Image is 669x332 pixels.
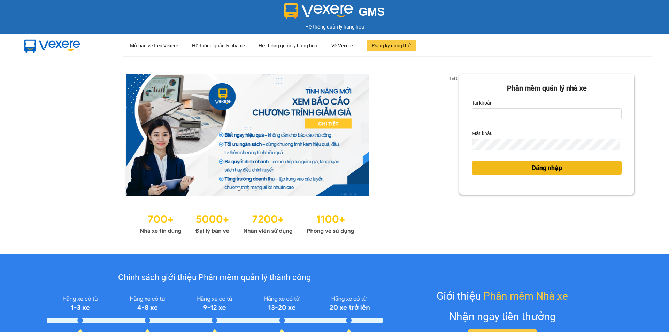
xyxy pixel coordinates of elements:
[17,34,87,57] img: mbUUG5Q.png
[2,23,667,31] div: Hệ thống quản lý hàng hóa
[472,128,493,139] label: Mật khẩu
[367,40,416,51] button: Đăng ký dùng thử
[472,139,620,150] input: Mật khẩu
[449,308,556,325] div: Nhận ngay tiền thưởng
[331,34,353,57] div: Về Vexere
[284,10,385,16] a: GMS
[372,42,411,49] span: Đăng ký dùng thử
[259,34,317,57] div: Hệ thống quản lý hàng hoá
[130,34,178,57] div: Mở bán vé trên Vexere
[35,74,45,196] button: previous slide / item
[472,161,622,175] button: Đăng nhập
[140,210,354,236] img: Statistics.png
[359,5,385,18] span: GMS
[246,187,248,190] li: slide item 2
[237,187,240,190] li: slide item 1
[531,163,562,173] span: Đăng nhập
[472,108,622,119] input: Tài khoản
[254,187,257,190] li: slide item 3
[47,271,382,284] div: Chính sách giới thiệu Phần mềm quản lý thành công
[472,97,493,108] label: Tài khoản
[192,34,245,57] div: Hệ thống quản lý nhà xe
[284,3,353,19] img: logo 2
[472,83,622,94] div: Phần mềm quản lý nhà xe
[447,74,459,83] p: 1 of 3
[483,288,568,304] span: Phần mềm Nhà xe
[449,74,459,196] button: next slide / item
[437,288,568,304] div: Giới thiệu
